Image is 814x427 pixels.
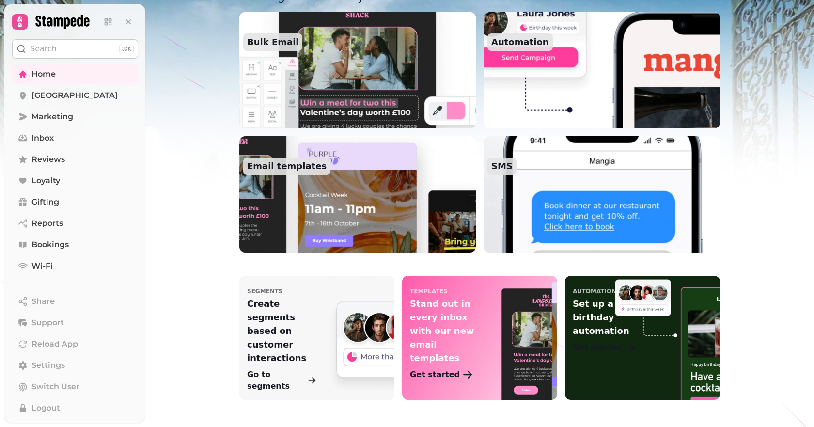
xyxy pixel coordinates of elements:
a: templatesStand out in every inbox with our new email templatesGet started [402,276,557,400]
a: Loyalty [12,171,138,190]
p: automations [573,287,621,295]
a: Bulk Email [239,12,476,128]
span: Home [31,68,56,80]
span: Bookings [31,239,69,251]
span: Inbox [31,132,54,144]
a: Automation [484,12,720,128]
p: segments [247,287,283,295]
a: Bookings [12,235,138,254]
a: Email templates [239,136,476,253]
a: Home [12,64,138,84]
p: SMS [487,158,517,175]
span: Reviews [31,154,65,165]
img: aHR0cHM6Ly9zMy5ldS13ZXN0LTEuYW1hem9uYXdzLmNvbS9hc3NldHMuYmxhY2tieC5pby9wcm9kdWN0L2hvbWUvaW5mb3JtY... [484,12,720,128]
span: Switch User [31,381,79,393]
p: Create segments based on customer interactions [247,297,317,365]
span: Reports [31,218,63,229]
span: Share [31,296,55,307]
p: Go to segments [247,369,305,392]
p: Email templates [243,158,330,175]
a: segmentsCreate segments based on customer interactionsGo to segments [239,276,394,400]
button: Reload App [12,334,138,354]
span: Support [31,317,64,329]
a: SMS [484,136,720,253]
a: automationsSet up a birthday automationGet started [565,276,720,400]
p: Search [30,43,57,55]
span: Reload App [31,338,78,350]
a: Settings [12,356,138,375]
button: Switch User [12,377,138,396]
a: Gifting [12,192,138,212]
span: [GEOGRAPHIC_DATA] [31,90,118,101]
a: Inbox [12,128,138,148]
a: [GEOGRAPHIC_DATA] [12,86,138,105]
img: aHR0cHM6Ly9zMy5ldS13ZXN0LTEuYW1hem9uYXdzLmNvbS9hc3NldHMuYmxhY2tieC5pby9wcm9kdWN0L2hvbWUvaW5mb3JtY... [239,12,476,128]
a: Reports [12,214,138,233]
button: Search⌘K [12,39,138,59]
span: Marketing [31,111,73,123]
button: Support [12,313,138,332]
img: aHR0cHM6Ly9zMy5ldS13ZXN0LTEuYW1hem9uYXdzLmNvbS9hc3NldHMuYmxhY2tieC5pby9wcm9kdWN0L2hvbWUvaW5mb3JtY... [484,136,720,253]
p: Automation [487,33,553,51]
a: Wi-Fi [12,256,138,276]
button: Logout [12,398,138,418]
p: Set up a birthday automation [573,297,642,338]
span: Logout [31,402,60,414]
img: aHR0cHM6Ly9zMy5ldS13ZXN0LTEuYW1hem9uYXdzLmNvbS9hc3NldHMuYmxhY2tieC5pby9wcm9kdWN0L2hvbWUvaW5mb3JtY... [239,136,476,253]
p: templates [410,287,448,295]
button: Share [12,292,138,311]
a: Reviews [12,150,138,169]
div: ⌘K [119,44,134,54]
p: Get started [573,342,623,353]
span: Settings [31,360,65,371]
span: Gifting [31,196,59,208]
p: Stand out in every inbox with our new email templates [410,297,480,365]
p: Get started [410,369,460,380]
span: Loyalty [31,175,60,187]
span: Wi-Fi [31,260,53,272]
p: Bulk Email [243,33,302,51]
a: Marketing [12,107,138,127]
